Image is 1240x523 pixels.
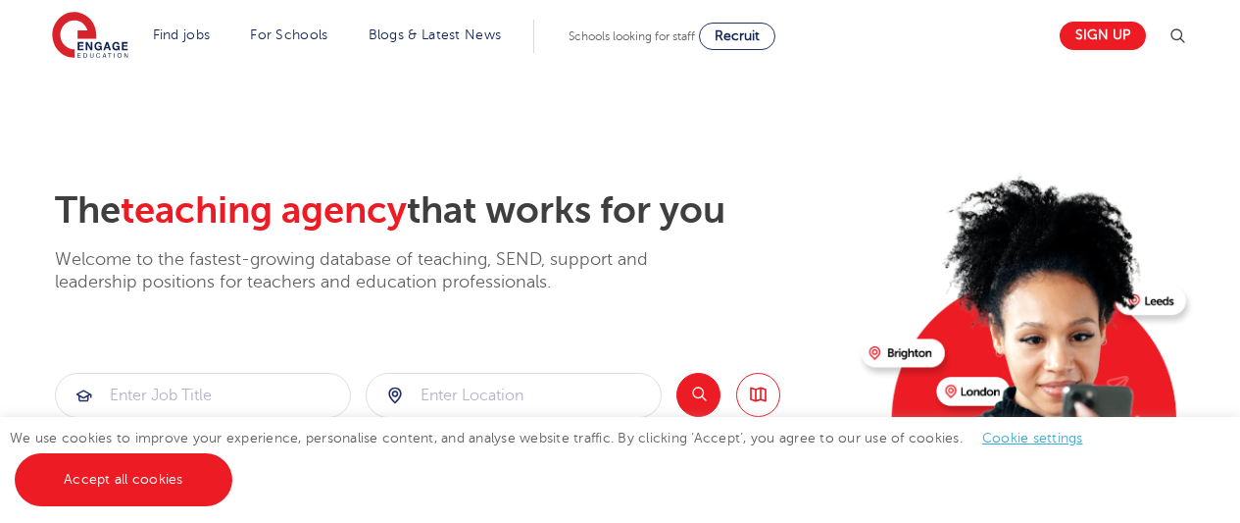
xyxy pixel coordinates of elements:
[982,431,1083,445] a: Cookie settings
[55,373,351,418] div: Submit
[366,373,662,418] div: Submit
[121,189,407,232] span: teaching agency
[55,188,846,234] h2: The that works for you
[569,29,695,43] span: Schools looking for staff
[367,374,661,417] input: Submit
[369,27,502,42] a: Blogs & Latest News
[52,12,128,61] img: Engage Education
[15,453,232,506] a: Accept all cookies
[676,373,720,417] button: Search
[715,28,760,43] span: Recruit
[56,374,350,417] input: Submit
[699,23,775,50] a: Recruit
[10,431,1103,487] span: We use cookies to improve your experience, personalise content, and analyse website traffic. By c...
[1060,22,1146,50] a: Sign up
[250,27,327,42] a: For Schools
[55,248,702,294] p: Welcome to the fastest-growing database of teaching, SEND, support and leadership positions for t...
[153,27,211,42] a: Find jobs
